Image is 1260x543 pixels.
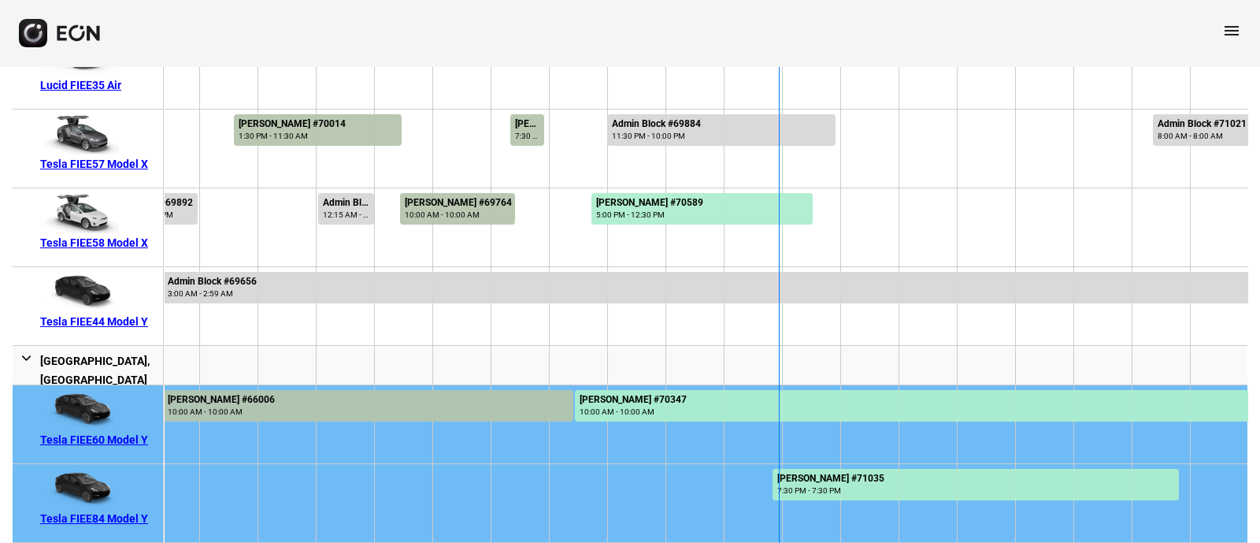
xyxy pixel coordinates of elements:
div: 12:15 AM - 12:00 AM [323,209,372,221]
div: Tesla FIEE58 Model X [40,233,157,252]
div: Admin Block #69656 [168,276,257,288]
img: car [40,470,119,509]
div: Rented for 4 days by Admin Block Current status is rental [606,110,836,146]
div: Rented for 3 days by Jaime Peele Current status is completed [233,110,403,146]
div: Rented for 31 days by Admin Block Current status is rental [32,267,1249,303]
div: 8:00 AM - 8:00 AM [1158,130,1247,142]
div: Admin Block #69884 [612,118,701,130]
div: Rented for 2 days by Wesley Badillo Current status is completed [399,188,516,225]
div: [PERSON_NAME] #70014 [239,118,346,130]
div: [PERSON_NAME] #70438 [515,118,543,130]
div: 7:30 AM - 10:00 PM [515,130,543,142]
div: 11:30 PM - 10:00 PM [612,130,701,142]
div: Rented for 7 days by Xinghan Zou Current status is rental [772,464,1180,500]
div: 10:00 AM - 10:00 AM [580,406,687,418]
div: Admin Block #70040 [323,197,372,209]
div: Tesla FIEE84 Model Y [40,509,157,528]
div: [PERSON_NAME] #70589 [596,197,703,209]
img: car [40,391,119,430]
img: car [40,115,119,154]
div: 7:30 PM - 7:30 PM [777,485,884,497]
div: Tesla FIEE57 Model X [40,154,157,173]
div: [PERSON_NAME] #71035 [777,473,884,485]
div: [PERSON_NAME] #70347 [580,394,687,406]
div: [GEOGRAPHIC_DATA], [GEOGRAPHIC_DATA] [40,351,157,389]
div: Rented for 30 days by Payam Cherchian Current status is rental [574,385,1249,422]
div: 10:00 AM - 10:00 AM [405,209,512,221]
div: Tesla FIEE60 Model Y [40,430,157,449]
div: Rented for 1 days by kapil bhatia Current status is completed [510,110,545,146]
div: Tesla FIEE44 Model Y [40,312,157,331]
div: [PERSON_NAME] #66006 [168,394,275,406]
div: 3:00 AM - 2:59 AM [168,288,257,299]
div: Rented for 1 days by Admin Block Current status is rental [317,188,375,225]
div: Rented for 4 days by Alexander Alvarado Current status is rental [591,188,813,225]
img: car [40,194,119,233]
div: 1:30 PM - 11:30 AM [239,130,346,142]
div: 10:00 AM - 10:00 AM [168,406,275,418]
img: car [40,273,119,312]
div: Rented for 2 days by Admin Block Current status is rental [1152,110,1249,146]
div: Admin Block #71021 [1158,118,1247,130]
div: [PERSON_NAME] #69764 [405,197,512,209]
span: menu [1222,21,1241,40]
div: 5:00 PM - 12:30 PM [596,209,703,221]
div: Lucid FIEE35 Air [40,76,157,95]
